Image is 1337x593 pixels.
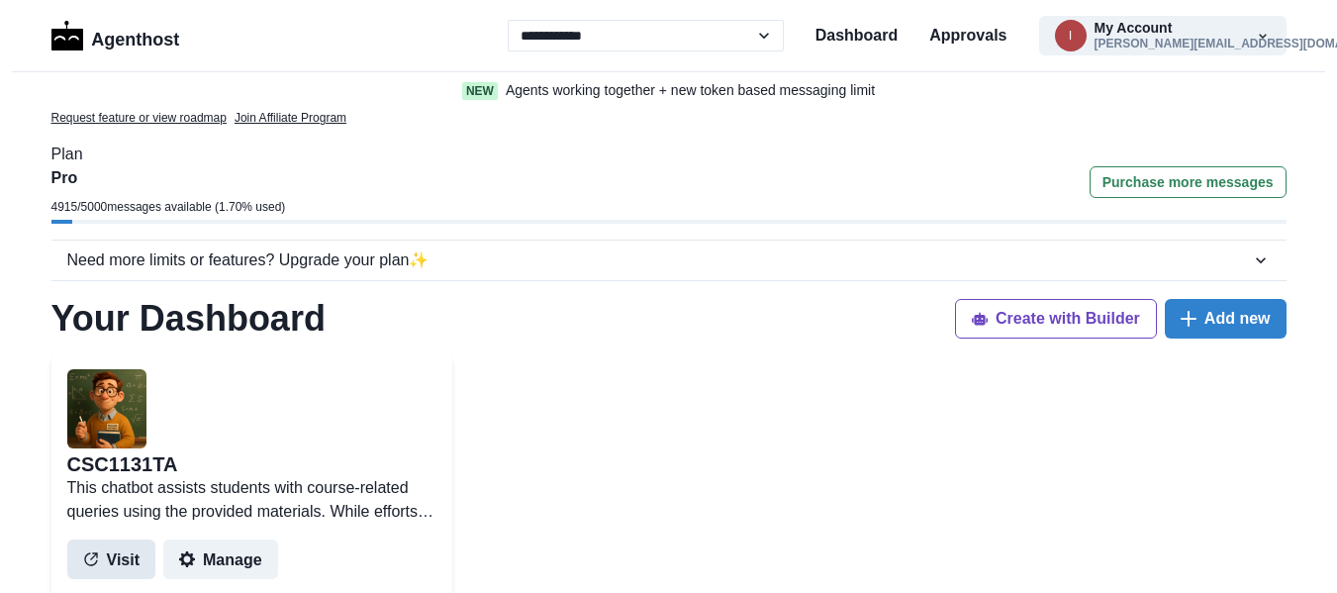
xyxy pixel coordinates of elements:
button: Need more limits or features? Upgrade your plan✨ [51,241,1287,280]
button: Create with Builder [955,299,1157,339]
a: Dashboard [815,24,899,48]
h2: CSC1131TA [67,452,178,476]
button: Add new [1165,299,1287,339]
a: LogoAgenthost [51,19,180,53]
p: 4915 / 5000 messages available ( 1.70 % used) [51,198,286,216]
a: Request feature or view roadmap [51,109,227,127]
p: This chatbot assists students with course-related queries using the provided materials. While eff... [67,476,436,524]
p: Agents working together + new token based messaging limit [506,80,875,101]
p: Plan [51,143,1287,166]
a: NewAgents working together + new token based messaging limit [421,80,917,101]
button: Manage [163,540,278,579]
button: Purchase more messages [1090,166,1287,198]
button: Visit [67,540,156,579]
span: New [462,82,498,100]
a: Join Affiliate Program [235,109,346,127]
p: Agenthost [91,19,179,53]
a: Purchase more messages [1090,166,1287,220]
img: user%2F5114%2F7916cc64-1959-4eea-91c9-98d8a9d85022 [67,369,146,448]
a: Approvals [929,24,1006,48]
img: Logo [51,21,84,50]
button: irina.tal@dcu.ieMy Account[PERSON_NAME][EMAIL_ADDRESS][DOMAIN_NAME] [1039,16,1287,55]
h1: Your Dashboard [51,297,326,340]
p: Pro [51,166,286,190]
div: Need more limits or features? Upgrade your plan ✨ [67,248,1251,272]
